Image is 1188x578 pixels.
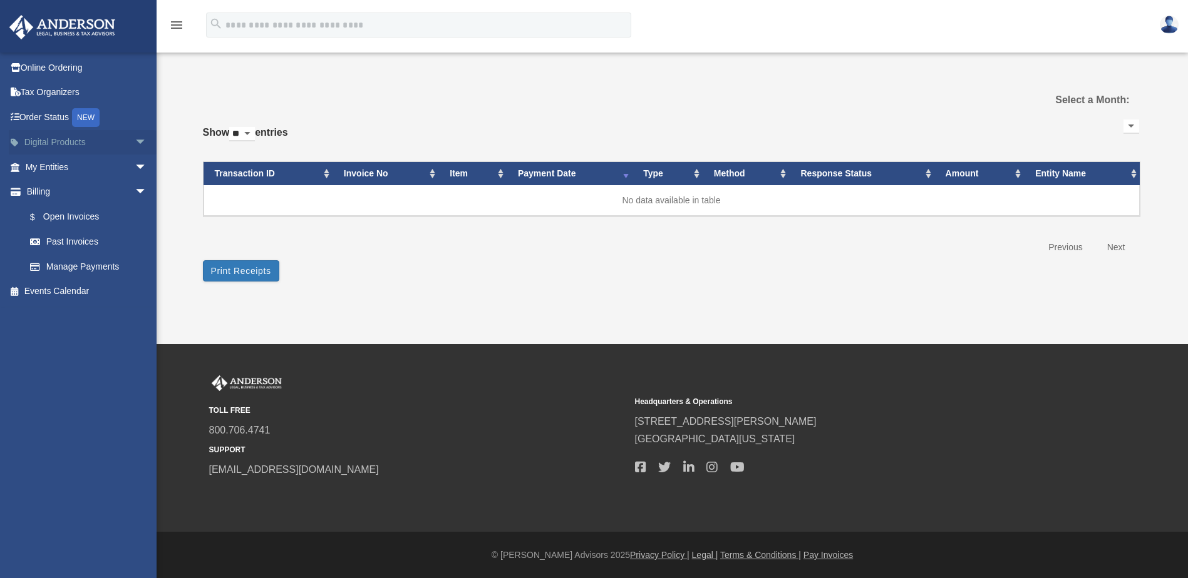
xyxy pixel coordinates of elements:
a: $Open Invoices [18,204,166,230]
a: Digital Productsarrow_drop_down [9,130,166,155]
small: TOLL FREE [209,404,626,417]
i: search [209,17,223,31]
th: Response Status: activate to sort column ascending [789,162,934,185]
th: Method: activate to sort column ascending [703,162,790,185]
a: menu [169,22,184,33]
a: Online Ordering [9,55,166,80]
th: Entity Name: activate to sort column ascending [1024,162,1139,185]
a: Privacy Policy | [630,550,690,560]
select: Showentries [229,127,255,141]
div: NEW [72,108,100,127]
span: arrow_drop_down [135,130,160,156]
span: $ [37,210,43,225]
span: arrow_drop_down [135,155,160,180]
a: Terms & Conditions | [720,550,801,560]
a: Past Invoices [18,230,160,255]
td: No data available in table [204,185,1140,216]
small: SUPPORT [209,444,626,457]
a: Billingarrow_drop_down [9,180,166,205]
th: Invoice No: activate to sort column ascending [333,162,438,185]
a: Legal | [692,550,718,560]
th: Amount: activate to sort column ascending [934,162,1025,185]
div: © [PERSON_NAME] Advisors 2025 [157,547,1188,563]
a: Order StatusNEW [9,104,166,130]
th: Payment Date: activate to sort column ascending [507,162,632,185]
a: Next [1098,235,1135,260]
img: Anderson Advisors Platinum Portal [6,15,119,39]
label: Select a Month: [992,91,1129,109]
img: Anderson Advisors Platinum Portal [209,375,284,392]
label: Show entries [203,124,288,154]
th: Type: activate to sort column ascending [632,162,703,185]
a: Previous [1039,235,1092,260]
i: menu [169,18,184,33]
a: 800.706.4741 [209,425,271,435]
a: [STREET_ADDRESS][PERSON_NAME] [635,416,817,427]
a: Events Calendar [9,279,166,304]
a: My Entitiesarrow_drop_down [9,155,166,180]
th: Transaction ID: activate to sort column ascending [204,162,333,185]
a: Tax Organizers [9,80,166,105]
a: [EMAIL_ADDRESS][DOMAIN_NAME] [209,464,379,475]
a: [GEOGRAPHIC_DATA][US_STATE] [635,433,795,444]
small: Headquarters & Operations [635,395,1052,408]
a: Pay Invoices [803,550,853,560]
span: arrow_drop_down [135,180,160,205]
img: User Pic [1160,16,1179,34]
th: Item: activate to sort column ascending [438,162,507,185]
a: Manage Payments [18,254,166,279]
button: Print Receipts [203,260,279,281]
